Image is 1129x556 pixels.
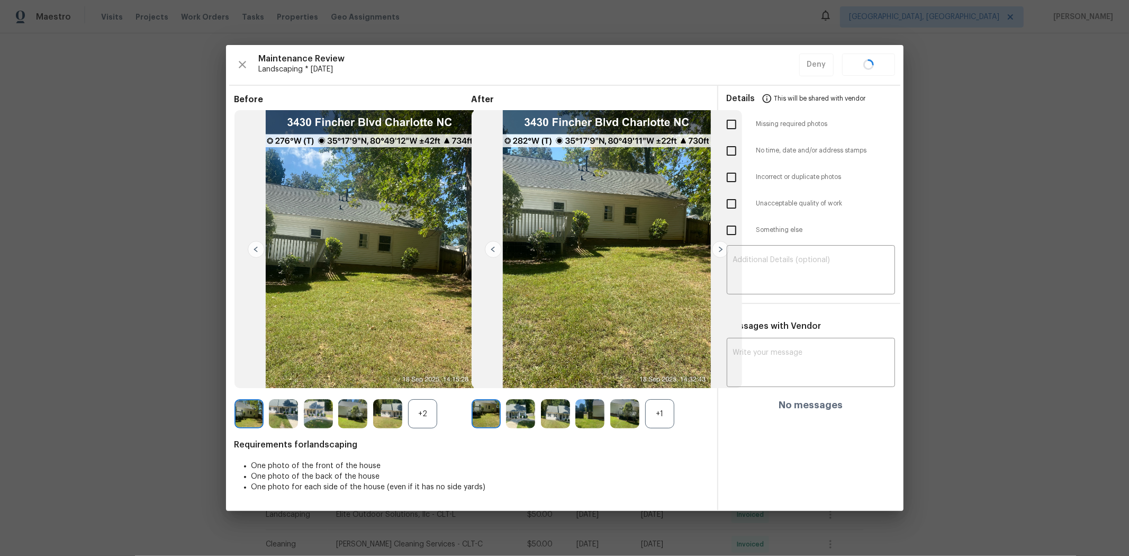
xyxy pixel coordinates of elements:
[756,146,895,155] span: No time, date and/or address stamps
[472,94,709,105] span: After
[234,94,472,105] span: Before
[718,111,904,138] div: Missing required photos
[712,241,729,258] img: right-chevron-button-url
[718,138,904,164] div: No time, date and/or address stamps
[645,399,674,428] div: +1
[756,226,895,235] span: Something else
[251,482,709,492] li: One photo for each side of the house (even if it has no side yards)
[779,400,843,410] h4: No messages
[718,217,904,244] div: Something else
[756,199,895,208] span: Unacceptable quality of work
[718,164,904,191] div: Incorrect or duplicate photos
[408,399,437,428] div: +2
[234,440,709,450] span: Requirements for landscaping
[485,241,502,258] img: left-chevron-button-url
[251,461,709,471] li: One photo of the front of the house
[727,322,821,330] span: Messages with Vendor
[718,191,904,217] div: Unacceptable quality of work
[756,173,895,182] span: Incorrect or duplicate photos
[248,241,265,258] img: left-chevron-button-url
[727,86,755,111] span: Details
[251,471,709,482] li: One photo of the back of the house
[774,86,866,111] span: This will be shared with vendor
[756,120,895,129] span: Missing required photos
[259,64,799,75] span: Landscaping * [DATE]
[259,53,799,64] span: Maintenance Review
